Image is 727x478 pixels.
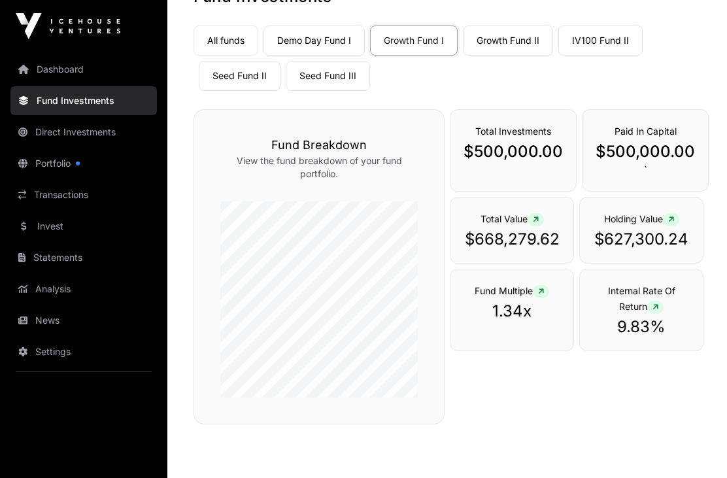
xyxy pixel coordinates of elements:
div: ` [582,109,709,192]
a: Statements [10,243,157,272]
a: Portfolio [10,149,157,178]
span: Total Investments [475,126,551,137]
span: Total Value [481,213,544,224]
p: 9.83% [593,316,690,337]
a: All funds [194,26,258,56]
a: Seed Fund II [199,61,280,91]
a: Growth Fund I [370,26,458,56]
a: IV100 Fund II [558,26,643,56]
span: Internal Rate Of Return [608,285,675,312]
a: Fund Investments [10,86,157,115]
a: Dashboard [10,55,157,84]
a: Transactions [10,180,157,209]
a: Seed Fund III [286,61,370,91]
a: Analysis [10,275,157,303]
a: Settings [10,337,157,366]
span: Paid In Capital [615,126,677,137]
p: $500,000.00 [596,141,695,162]
p: $668,279.62 [464,229,560,250]
a: News [10,306,157,335]
a: Demo Day Fund I [263,26,365,56]
img: Icehouse Ventures Logo [16,13,120,39]
a: Invest [10,212,157,241]
span: Holding Value [604,213,679,224]
p: 1.34x [464,301,560,322]
a: Direct Investments [10,118,157,146]
iframe: Chat Widget [662,415,727,478]
a: Growth Fund II [463,26,553,56]
span: Fund Multiple [475,285,549,296]
p: $627,300.24 [593,229,690,250]
p: $500,000.00 [464,141,563,162]
h3: Fund Breakdown [220,136,418,154]
p: View the fund breakdown of your fund portfolio. [220,154,418,180]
